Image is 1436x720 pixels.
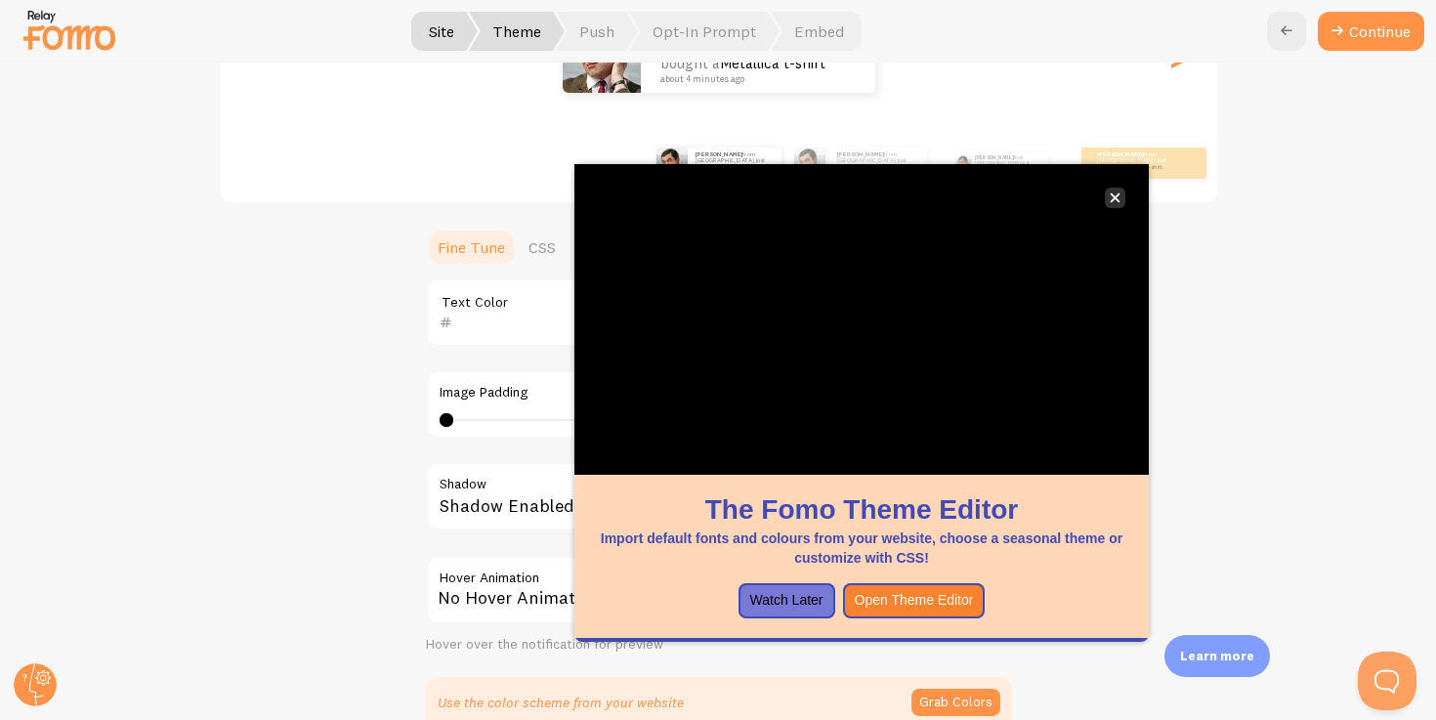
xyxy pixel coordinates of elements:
div: Hover over the notification for preview [426,636,1012,654]
a: Metallica t-shirt [719,163,761,171]
img: Fomo [794,148,825,179]
button: close, [1105,188,1125,208]
strong: [PERSON_NAME] [1097,150,1144,158]
div: Learn more [1164,635,1270,677]
a: Fine Tune [426,228,517,267]
img: Fomo [656,148,688,179]
a: Metallica t-shirt [861,163,903,171]
h1: The Fomo Theme Editor [598,490,1125,529]
strong: [PERSON_NAME] [975,154,1014,160]
img: fomo-relay-logo-orange.svg [21,5,118,55]
p: Learn more [1180,647,1254,665]
p: from [GEOGRAPHIC_DATA] just bought a [696,150,774,175]
iframe: Help Scout Beacon - Open [1358,652,1416,710]
img: Fomo [956,155,972,171]
p: from [GEOGRAPHIC_DATA] just bought a [975,152,1040,174]
button: Grab Colors [911,689,1000,716]
div: Shadow Enabled [426,462,1012,533]
a: Metallica t-shirt [1120,163,1162,171]
p: from [GEOGRAPHIC_DATA] just bought a [1097,150,1175,175]
p: Import default fonts and colours from your website, choose a seasonal theme or customize with CSS! [598,529,1125,568]
button: Watch Later [739,583,835,618]
p: Use the color scheme from your website [438,693,684,712]
button: Open Theme Editor [843,583,986,618]
a: Metallica t-shirt [720,54,825,72]
div: The Fomo Theme EditorImport default fonts and colours from your website, choose a seasonal theme ... [574,164,1149,642]
label: Image Padding [440,384,998,402]
small: about 4 minutes ago [660,74,850,84]
p: from [GEOGRAPHIC_DATA] just bought a [837,150,919,175]
a: CSS [517,228,568,267]
div: No Hover Animation [426,556,1012,624]
strong: [PERSON_NAME] [696,150,742,158]
small: about 4 minutes ago [1097,171,1173,175]
strong: [PERSON_NAME] [837,150,884,158]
